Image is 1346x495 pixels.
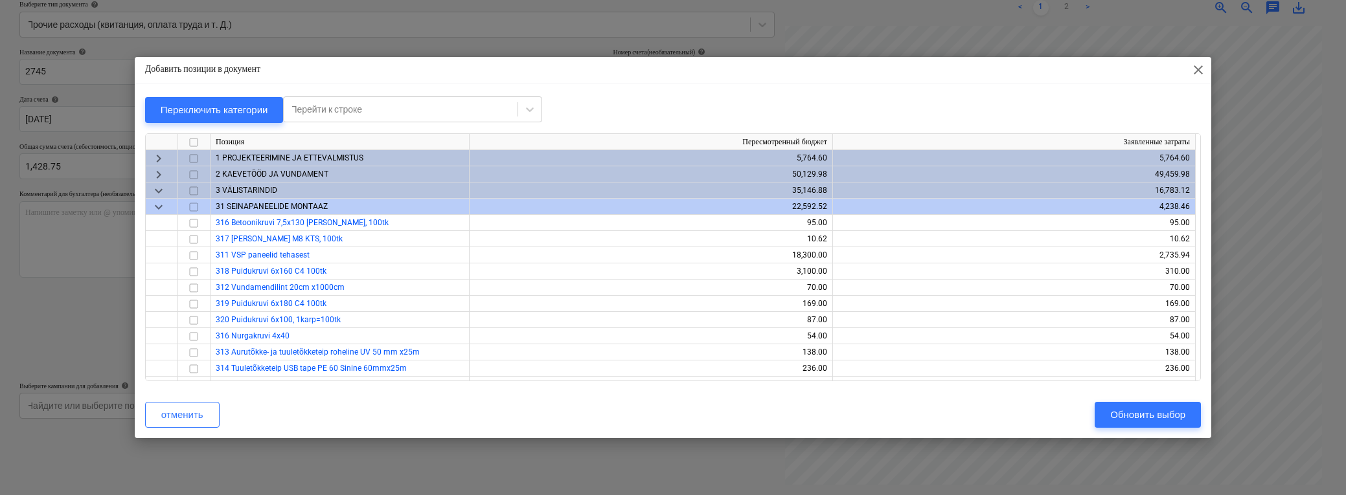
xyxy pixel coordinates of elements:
a: 318 Puidukruvi 6x160 C4 100tk [216,267,326,276]
div: отменить [161,406,203,423]
div: 54.00 [838,328,1190,344]
button: Обновить выбор [1095,402,1201,428]
div: 138.00 [838,344,1190,360]
a: 319 Puidukruvi 6x180 C4 100tk [216,299,326,308]
button: отменить [145,402,220,428]
a: 313 Aurutõkke- ja tuuletõkketeip roheline UV 50 mm x25m [216,347,420,357]
div: 50,129.98 [475,166,827,182]
div: 4,238.46 [838,199,1190,215]
div: 236.00 [475,360,827,377]
a: 320 Puidukruvi 6x100, 1karp=100tk [216,315,341,324]
div: 10.62 [838,231,1190,247]
span: keyboard_arrow_right [151,167,166,182]
span: keyboard_arrow_down [151,199,166,215]
div: 2,735.94 [838,247,1190,263]
a: 314 Tuuletõkketeip USB tape PE 60 Sinine 60mmx25m [216,364,407,373]
a: 311 VSP paneelid tehasest [216,250,310,259]
div: 70.00 [475,280,827,296]
div: 169.00 [475,296,827,312]
div: Пересмотренный бюджет [470,134,833,150]
div: 332.90 [475,377,827,393]
span: 3 VÄLISTARINDID [216,186,277,195]
div: 5,764.60 [475,150,827,166]
div: Заявленные затраты [833,134,1196,150]
a: 316 Betoonikruvi 7,5x130 [PERSON_NAME], 100tk [216,218,389,227]
div: Обновить выбор [1110,406,1185,423]
span: 31 SEINAPANEELIDE MONTAAZ [216,202,328,211]
div: 3,100.00 [475,263,827,280]
a: 317 [PERSON_NAME] M8 KTS, 100tk [216,234,343,243]
span: keyboard_arrow_down [151,183,166,199]
div: 169.00 [838,296,1190,312]
span: close [1191,62,1206,78]
div: 10.62 [475,231,827,247]
div: 49,459.98 [838,166,1190,182]
div: Переключить категории [161,102,268,118]
div: 70.00 [838,280,1190,296]
div: 5,764.60 [838,150,1190,166]
div: 95.00 [838,215,1190,231]
div: 87.00 [475,312,827,328]
div: 54.00 [475,328,827,344]
p: Добавить позиции в документ [145,62,260,76]
div: 18,300.00 [475,247,827,263]
div: Позиция [211,134,470,150]
span: 1 PROJEKTEERIMINE JA ETTEVALMISTUS [216,153,363,162]
span: 317 Seib M8 KTS, 100tk [216,234,343,243]
div: 35,146.88 [475,182,827,199]
div: 138.00 [475,344,827,360]
div: 332.90 [838,377,1190,393]
span: keyboard_arrow_right [151,151,166,166]
div: 87.00 [838,312,1190,328]
div: 310.00 [838,263,1190,280]
a: 316 Nurgakruvi 4x40 [216,331,290,340]
div: 22,592.52 [475,199,827,215]
a: 312 Vundamendilint 20cm x1000cm [216,283,345,292]
div: 16,783.12 [838,182,1190,199]
button: Переключить категории [145,97,284,123]
a: 315 Lisatellimus [216,380,273,389]
span: 2 KAEVETÖÖD JA VUNDAMENT [216,170,328,179]
div: 95.00 [475,215,827,231]
div: 236.00 [838,360,1190,377]
span: 316 Betoonikruvi 7,5x130 KK Zink, 100tk [216,218,389,227]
